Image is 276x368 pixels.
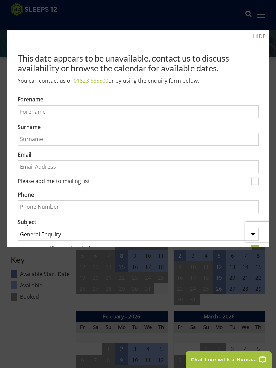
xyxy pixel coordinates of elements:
input: Forename [18,105,259,118]
label: Please add me to mailing list [18,178,249,186]
label: Email [18,151,259,159]
label: I have a specific date in mind [18,246,249,253]
h2: This date appears to be unavailable, contact us to discuss availability or browse the calendar fo... [18,53,259,72]
input: Phone Number [18,200,259,213]
p: You can contact us on or by using the enquiry form below: [18,77,259,85]
label: Subject [18,218,259,226]
iframe: LiveChat chat widget [181,347,276,368]
label: Surname [18,123,259,131]
a: HIDE [253,32,266,40]
label: Phone [18,191,259,199]
a: 01823 665500 [74,77,108,84]
label: Forename [18,95,259,104]
input: Surname [18,133,259,146]
input: Email Address [18,160,259,173]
